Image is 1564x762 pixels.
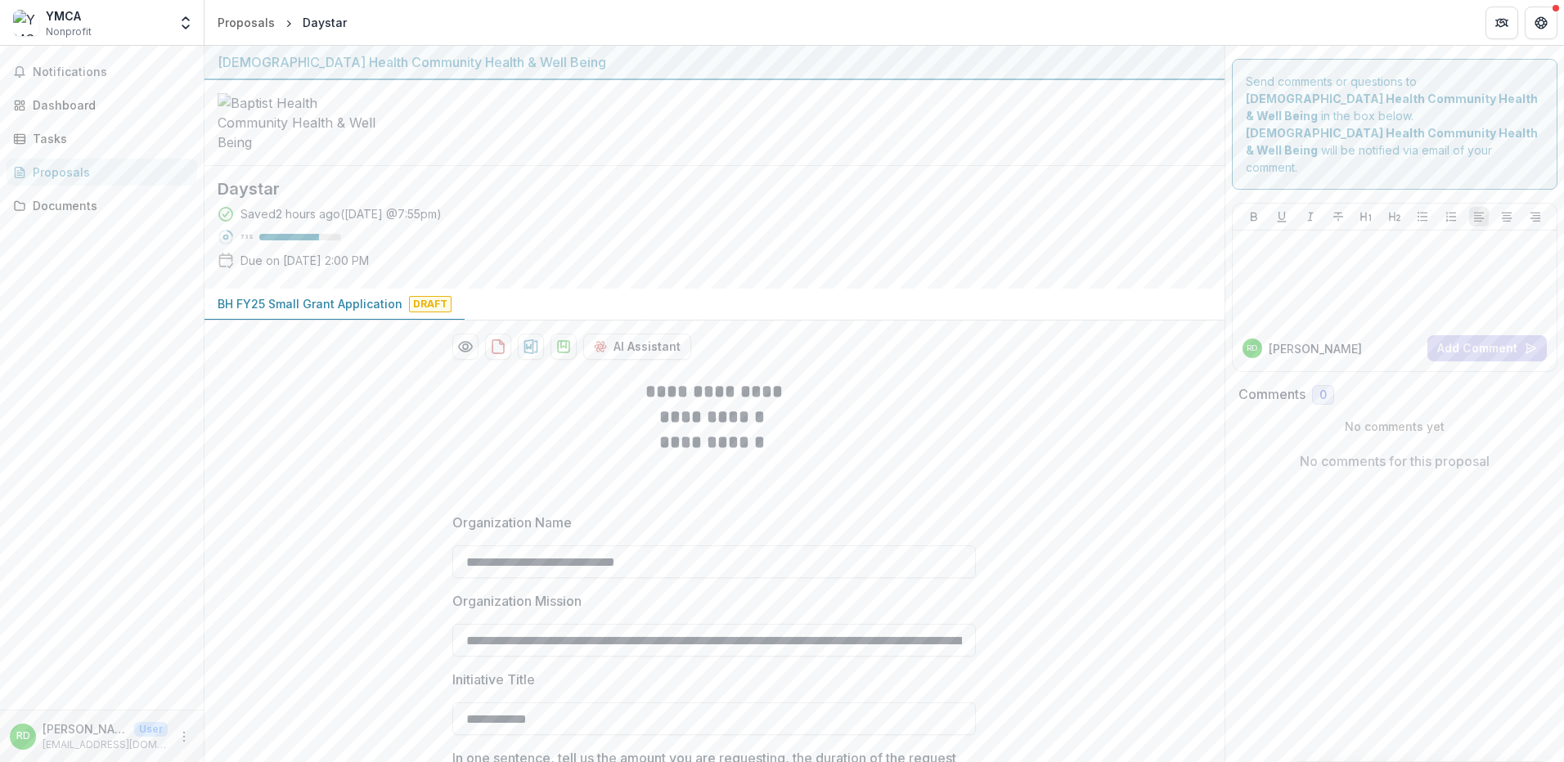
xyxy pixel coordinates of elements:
[174,727,194,746] button: More
[218,295,402,312] p: BH FY25 Small Grant Application
[1272,207,1292,226] button: Underline
[218,93,381,152] img: Baptist Health Community Health & Well Being
[7,92,197,119] a: Dashboard
[7,125,197,152] a: Tasks
[33,96,184,114] div: Dashboard
[1232,59,1558,190] div: Send comments or questions to in the box below. will be notified via email of your comment.
[1385,207,1404,226] button: Heading 2
[452,513,572,532] p: Organization Name
[1485,7,1518,39] button: Partners
[1427,335,1547,361] button: Add Comment
[1238,418,1552,435] p: No comments yet
[134,722,168,737] p: User
[583,334,691,360] button: AI Assistant
[485,334,511,360] button: download-proposal
[452,670,535,689] p: Initiative Title
[218,14,275,31] div: Proposals
[46,7,92,25] div: YMCA
[1356,207,1376,226] button: Heading 1
[551,334,577,360] button: download-proposal
[43,737,168,752] p: [EMAIL_ADDRESS][DOMAIN_NAME]
[1525,7,1557,39] button: Get Help
[13,10,39,36] img: YMCA
[452,334,479,360] button: Preview 500d1af2-516e-4adb-a1f0-7de995e9bad0-0.pdf
[7,59,197,85] button: Notifications
[1469,207,1489,226] button: Align Left
[1497,207,1517,226] button: Align Center
[7,159,197,186] a: Proposals
[33,197,184,214] div: Documents
[1328,207,1348,226] button: Strike
[1238,387,1306,402] h2: Comments
[1269,340,1362,357] p: [PERSON_NAME]
[240,205,442,222] div: Saved 2 hours ago ( [DATE] @ 7:55pm )
[16,731,30,742] div: Robin Dewey
[33,130,184,147] div: Tasks
[240,231,253,243] p: 73 %
[1244,207,1264,226] button: Bold
[174,7,197,39] button: Open entity switcher
[1319,388,1327,402] span: 0
[1300,451,1490,471] p: No comments for this proposal
[43,720,128,737] p: [PERSON_NAME]
[1526,207,1545,226] button: Align Right
[211,11,353,34] nav: breadcrumb
[211,11,281,34] a: Proposals
[1441,207,1461,226] button: Ordered List
[218,179,1185,199] h2: Daystar
[1247,344,1257,352] div: Robin Dewey
[1413,207,1432,226] button: Bullet List
[240,252,369,269] p: Due on [DATE] 2:00 PM
[409,296,452,312] span: Draft
[1246,92,1538,123] strong: [DEMOGRAPHIC_DATA] Health Community Health & Well Being
[218,52,1211,72] div: [DEMOGRAPHIC_DATA] Health Community Health & Well Being
[518,334,544,360] button: download-proposal
[33,65,191,79] span: Notifications
[33,164,184,181] div: Proposals
[1301,207,1320,226] button: Italicize
[1246,126,1538,157] strong: [DEMOGRAPHIC_DATA] Health Community Health & Well Being
[46,25,92,39] span: Nonprofit
[7,192,197,219] a: Documents
[452,591,582,611] p: Organization Mission
[303,14,347,31] div: Daystar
